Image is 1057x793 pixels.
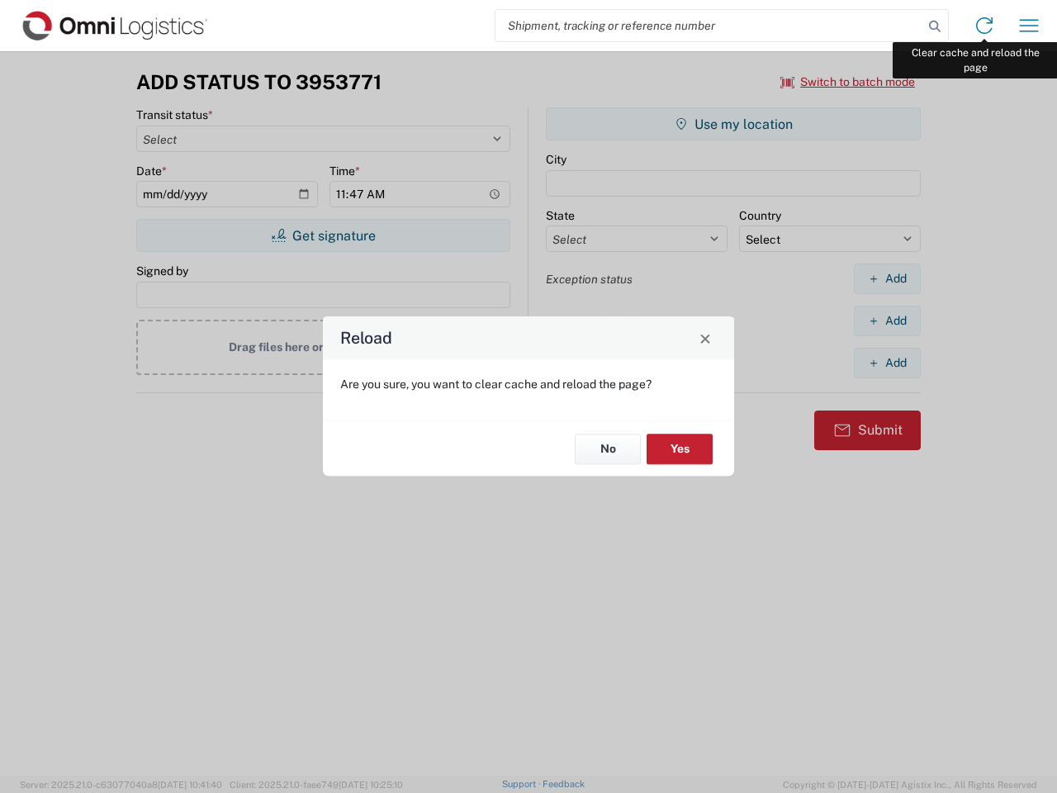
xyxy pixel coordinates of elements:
button: Yes [647,434,713,464]
input: Shipment, tracking or reference number [495,10,923,41]
p: Are you sure, you want to clear cache and reload the page? [340,377,717,392]
button: Close [694,326,717,349]
h4: Reload [340,326,392,350]
button: No [575,434,641,464]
